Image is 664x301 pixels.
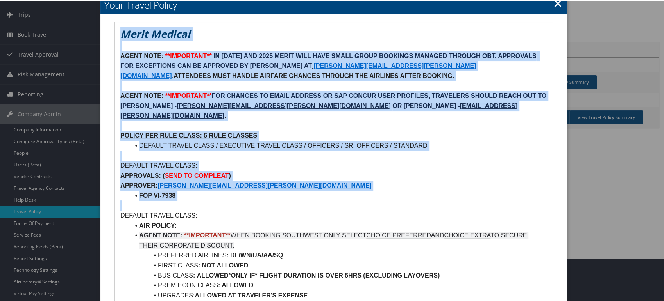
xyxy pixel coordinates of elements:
[120,210,547,220] p: DEFAULT TRAVEL CLASS:
[218,281,253,288] strong: : ALLOWED
[157,181,372,188] a: [PERSON_NAME][EMAIL_ADDRESS][PERSON_NAME][DOMAIN_NAME]
[198,261,248,268] strong: : NOT ALLOWED
[195,291,308,298] strong: ALLOWED AT TRAVELER'S EXPENSE
[130,280,547,290] li: PREM ECON CLASS
[229,271,440,278] strong: *ONLY IF* FLIGHT DURATION IS OVER 5HRS (EXCLUDING LAYOVERS)
[130,270,547,280] li: BUS CLASS
[392,102,460,108] strong: OR [PERSON_NAME] -
[165,172,229,178] strong: SEND TO COMPLEAT
[193,271,195,278] strong: :
[431,231,444,238] span: AND
[120,50,547,80] p: .
[177,102,391,108] a: [PERSON_NAME][EMAIL_ADDRESS][PERSON_NAME][DOMAIN_NAME]
[139,231,528,248] span: TO SECURE THEIR CORPORATE DISCOUNT.
[120,160,547,170] p: DEFAULT TRAVEL CLASS:
[229,172,231,178] strong: )
[130,290,547,300] li: UPGRADES:
[197,271,229,278] strong: ALLOWED
[139,221,177,228] strong: AIR POLICY:
[139,191,175,198] strong: FOP VI-7938
[139,231,182,238] strong: AGENT NOTE:
[120,52,163,58] strong: AGENT NOTE:
[120,100,547,120] p: .
[120,62,476,78] a: [PERSON_NAME][EMAIL_ADDRESS][PERSON_NAME][DOMAIN_NAME]
[212,92,547,98] strong: FOR CHANGES TO EMAIL ADDRESS OR SAP CONCUR USER PROFILES, TRAVELERS SHOULD REACH OUT TO
[444,231,490,238] u: CHOICE EXTRA
[120,52,538,69] strong: IN [DATE] AND 2025 MERIT WILL HAVE SMALL GROUP BOOKINGS MANAGED THROUGH OBT. APPROVALS FOR EXCEPT...
[120,131,257,138] u: POLICY PER RULE CLASS: 5 RULE CLASSES
[120,172,161,178] strong: APPROVALS:
[120,181,157,188] strong: APPROVER:
[120,102,177,108] strong: [PERSON_NAME] -
[120,92,163,98] strong: AGENT NOTE:
[174,72,454,78] strong: ATTENDEES MUST HANDLE AIRFARE CHANGES THROUGH THE AIRLINES AFTER BOOKING.
[226,251,283,258] strong: : DL/WN/UA/AA/SQ
[366,231,431,238] u: CHOICE PREFERRED
[163,172,165,178] strong: (
[130,140,547,150] li: DEFAULT TRAVEL CLASS / EXECUTIVE TRAVEL CLASS / OFFICERS / SR. OFFICERS / STANDARD
[130,260,547,270] li: FIRST CLASS
[120,26,190,40] em: Merit Medical
[231,231,367,238] span: WHEN BOOKING SOUTHWEST ONLY SELECT
[130,250,547,260] li: PREFERRED AIRLINES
